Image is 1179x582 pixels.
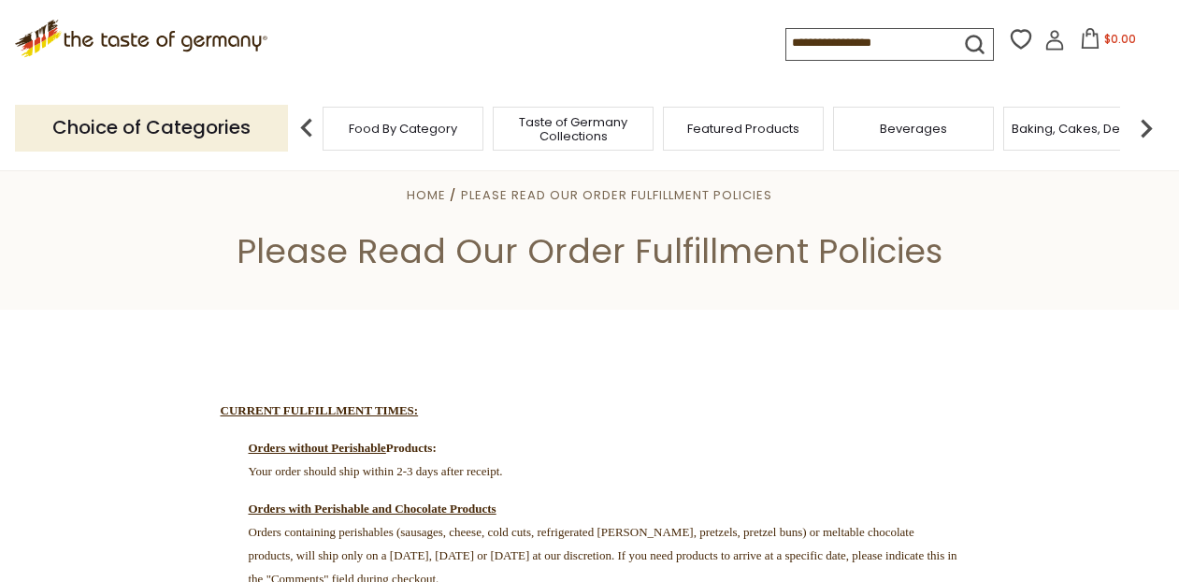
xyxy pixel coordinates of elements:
[249,464,503,478] span: Your order should ship within 2-3 days after receipt.
[1128,109,1165,147] img: next arrow
[15,105,288,151] p: Choice of Categories
[880,122,947,136] a: Beverages
[288,109,325,147] img: previous arrow
[249,502,496,516] span: Orders with Perishable and Chocolate Products
[1012,122,1157,136] a: Baking, Cakes, Desserts
[461,186,772,204] a: Please Read Our Order Fulfillment Policies
[687,122,799,136] a: Featured Products
[498,115,648,143] a: Taste of Germany Collections
[221,403,419,417] strong: CURRENT FULFILLMENT TIMES:
[349,122,457,136] a: Food By Category
[58,230,1121,272] h1: Please Read Our Order Fulfillment Policies
[249,441,386,455] strong: Orders without Perishable
[1104,31,1136,47] span: $0.00
[386,441,437,455] strong: Products:
[407,186,446,204] a: Home
[1069,28,1148,56] button: $0.00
